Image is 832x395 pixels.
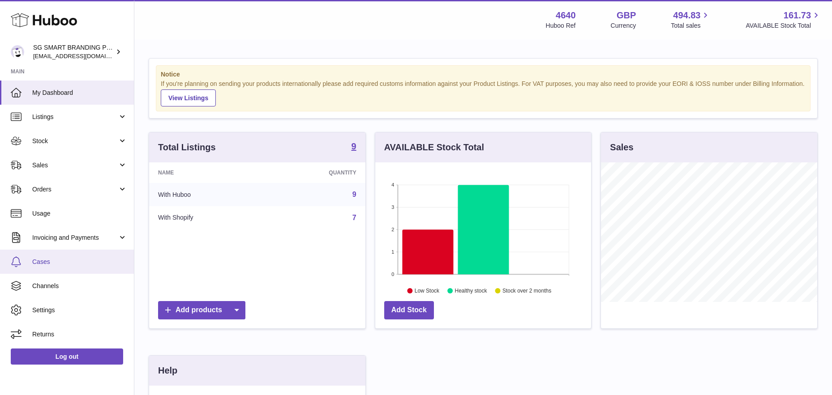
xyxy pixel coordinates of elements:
[384,141,484,153] h3: AVAILABLE Stock Total
[352,142,356,153] a: 9
[32,282,127,290] span: Channels
[32,330,127,339] span: Returns
[161,70,806,79] strong: Notice
[32,185,118,194] span: Orders
[149,162,266,183] th: Name
[32,89,127,97] span: My Dashboard
[32,209,127,218] span: Usage
[502,288,551,294] text: Stock over 2 months
[33,43,114,60] div: SG SMART BRANDING PTE. LTD.
[32,161,118,170] span: Sales
[671,9,711,30] a: 494.83 Total sales
[391,249,394,255] text: 1
[149,183,266,206] td: With Huboo
[352,191,356,198] a: 9
[784,9,811,21] span: 161.73
[158,365,177,377] h3: Help
[671,21,711,30] span: Total sales
[391,182,394,187] text: 4
[391,204,394,210] text: 3
[32,234,118,242] span: Invoicing and Payments
[266,162,365,183] th: Quantity
[391,272,394,277] text: 0
[352,214,356,221] a: 7
[556,9,576,21] strong: 4640
[673,9,700,21] span: 494.83
[11,45,24,59] img: uktopsmileshipping@gmail.com
[11,348,123,365] a: Log out
[746,9,821,30] a: 161.73 AVAILABLE Stock Total
[32,258,127,266] span: Cases
[610,141,633,153] h3: Sales
[32,306,127,314] span: Settings
[352,142,356,151] strong: 9
[33,52,132,59] span: [EMAIL_ADDRESS][DOMAIN_NAME]
[611,21,636,30] div: Currency
[617,9,636,21] strong: GBP
[161,80,806,106] div: If you're planning on sending your products internationally please add required customs informati...
[415,288,440,294] text: Low Stock
[32,137,118,145] span: Stock
[546,21,576,30] div: Huboo Ref
[384,301,434,319] a: Add Stock
[455,288,487,294] text: Healthy stock
[391,227,394,232] text: 2
[161,89,216,106] a: View Listings
[158,141,216,153] h3: Total Listings
[158,301,245,319] a: Add products
[32,113,118,121] span: Listings
[149,206,266,229] td: With Shopify
[746,21,821,30] span: AVAILABLE Stock Total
